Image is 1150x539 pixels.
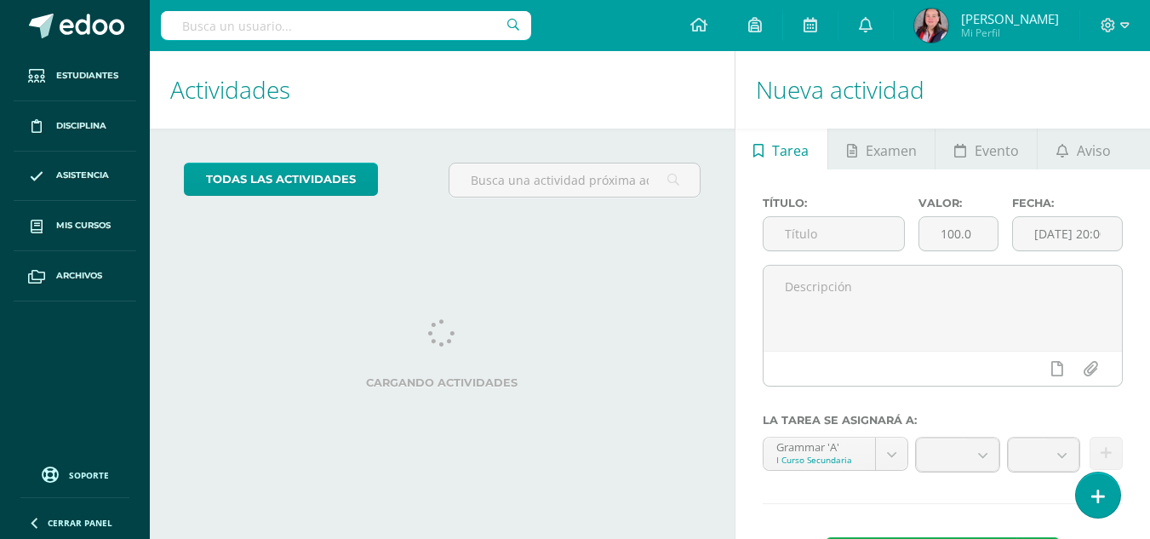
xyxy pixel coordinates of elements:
[764,217,904,250] input: Título
[1077,130,1111,171] span: Aviso
[14,251,136,301] a: Archivos
[14,152,136,202] a: Asistencia
[961,26,1059,40] span: Mi Perfil
[961,10,1059,27] span: [PERSON_NAME]
[14,101,136,152] a: Disciplina
[14,51,136,101] a: Estudiantes
[776,438,863,454] div: Grammar 'A'
[764,438,908,470] a: Grammar 'A'I Curso Secundaria
[975,130,1019,171] span: Evento
[56,169,109,182] span: Asistencia
[828,129,935,169] a: Examen
[1012,197,1123,209] label: Fecha:
[772,130,809,171] span: Tarea
[184,376,701,389] label: Cargando actividades
[919,217,998,250] input: Puntos máximos
[20,462,129,485] a: Soporte
[449,163,699,197] input: Busca una actividad próxima aquí...
[914,9,948,43] img: 971a63f0969e82a2766b7be78845d464.png
[69,469,109,481] span: Soporte
[14,201,136,251] a: Mis cursos
[56,269,102,283] span: Archivos
[918,197,998,209] label: Valor:
[735,129,827,169] a: Tarea
[756,51,1130,129] h1: Nueva actividad
[776,454,863,466] div: I Curso Secundaria
[1013,217,1122,250] input: Fecha de entrega
[56,219,111,232] span: Mis cursos
[866,130,917,171] span: Examen
[161,11,531,40] input: Busca un usuario...
[935,129,1037,169] a: Evento
[184,163,378,196] a: todas las Actividades
[48,517,112,529] span: Cerrar panel
[170,51,714,129] h1: Actividades
[763,414,1123,427] label: La tarea se asignará a:
[56,69,118,83] span: Estudiantes
[763,197,905,209] label: Título:
[56,119,106,133] span: Disciplina
[1038,129,1129,169] a: Aviso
